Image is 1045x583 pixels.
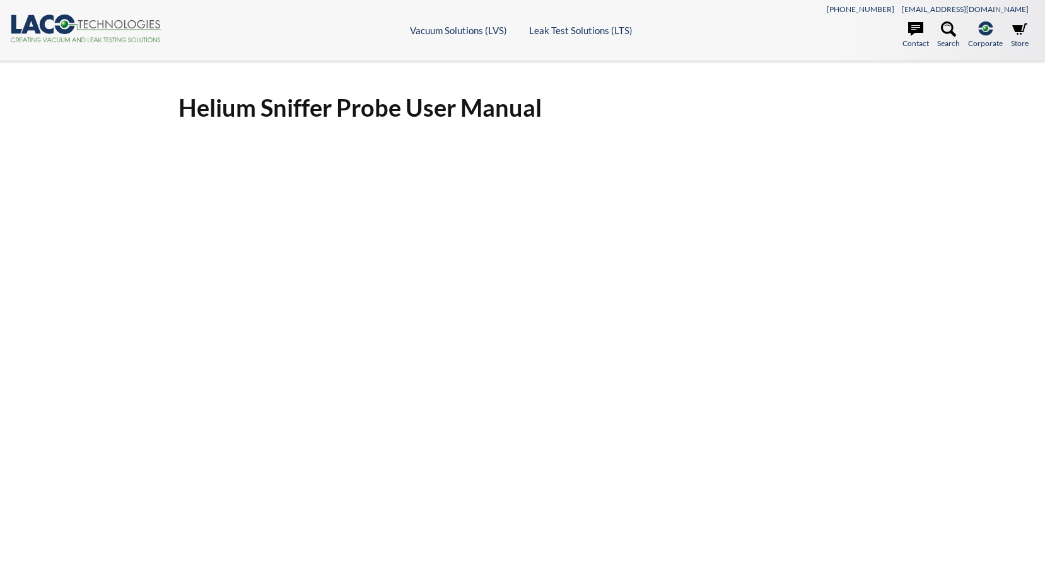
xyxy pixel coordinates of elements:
a: Search [937,21,960,49]
a: [EMAIL_ADDRESS][DOMAIN_NAME] [902,4,1029,14]
a: Contact [902,21,929,49]
a: [PHONE_NUMBER] [827,4,894,14]
a: Store [1011,21,1029,49]
a: Vacuum Solutions (LVS) [410,25,507,36]
h1: Helium Sniffer Probe User Manual [178,92,866,123]
span: Corporate [968,37,1003,49]
a: Leak Test Solutions (LTS) [529,25,633,36]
